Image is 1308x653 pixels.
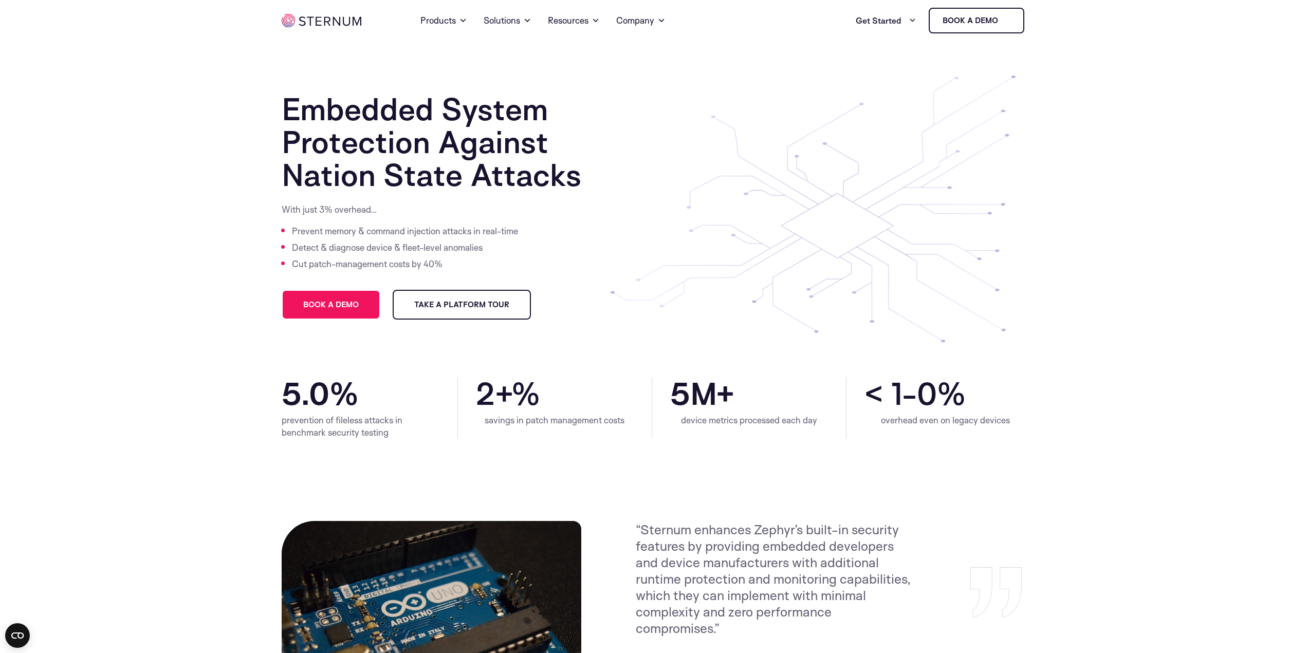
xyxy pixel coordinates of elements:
[917,377,937,410] span: 0
[495,377,634,410] span: +%
[929,8,1024,33] a: Book a demo
[282,14,361,27] img: sternum iot
[548,2,600,39] a: Resources
[484,2,531,39] a: Solutions
[864,414,1026,426] div: overhead even on legacy devices
[937,377,1026,410] span: %
[476,377,495,410] span: 2
[282,377,329,410] span: 5.0
[636,521,913,636] p: “Sternum enhances Zephyr’s built-in security features by providing embedded developers and device...
[329,377,439,410] span: %
[616,2,666,39] a: Company
[856,10,916,31] a: Get Started
[1002,16,1010,25] img: sternum iot
[282,92,634,191] h1: Embedded System Protection Against Nation State Attacks
[303,301,359,308] span: Book a demo
[282,290,380,320] a: Book a demo
[670,377,690,410] span: 5
[690,377,828,410] span: M+
[5,623,30,648] button: Open CMP widget
[282,203,521,216] p: With just 3% overhead…
[282,414,439,439] div: prevention of fileless attacks in benchmark security testing
[393,290,531,320] a: Take a Platform Tour
[670,414,828,426] div: device metrics processed each day
[864,377,917,410] span: < 1-
[476,414,634,426] div: savings in patch management costs
[292,239,521,256] li: Detect & diagnose device & fleet-level anomalies
[414,301,509,308] span: Take a Platform Tour
[292,256,521,272] li: Cut patch-management costs by 40%
[420,2,467,39] a: Products
[292,223,521,239] li: Prevent memory & command injection attacks in real-time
